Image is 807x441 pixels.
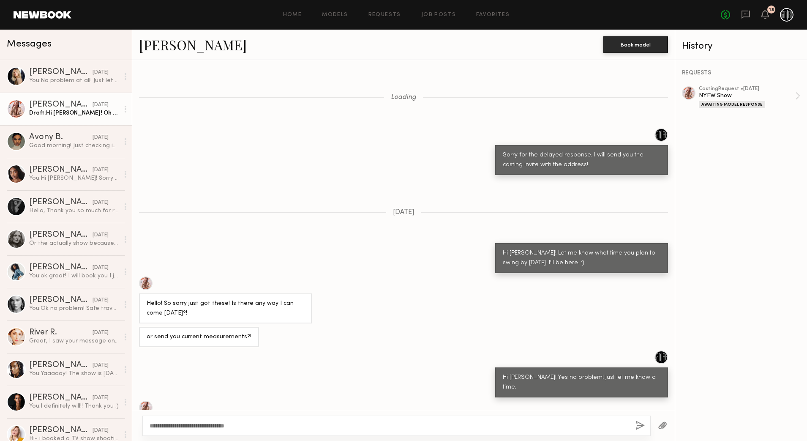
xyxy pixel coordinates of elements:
[503,249,660,268] div: Hi [PERSON_NAME]! Let me know what time you plan to swing by [DATE]. I'll be here. :)
[93,427,109,435] div: [DATE]
[29,231,93,239] div: [PERSON_NAME]
[29,133,93,142] div: Avony B.
[682,41,800,51] div: History
[29,426,93,435] div: [PERSON_NAME]
[93,134,109,142] div: [DATE]
[93,296,109,304] div: [DATE]
[29,166,93,174] div: [PERSON_NAME]
[391,94,416,101] span: Loading
[699,92,795,100] div: NYFW Show
[29,394,93,402] div: [PERSON_NAME]
[147,332,251,342] div: or send you current measurements?!
[29,263,93,272] div: [PERSON_NAME]
[476,12,510,18] a: Favorites
[93,101,109,109] div: [DATE]
[7,39,52,49] span: Messages
[29,101,93,109] div: [PERSON_NAME]
[29,272,119,280] div: You: ok great! I will book you I just can't send address or phone number in the messages. Can't w...
[29,207,119,215] div: Hello, Thank you so much for reaching out. I’m truly honored to be considered! Unfortunately, I’v...
[93,231,109,239] div: [DATE]
[93,166,109,174] div: [DATE]
[699,101,765,108] div: Awaiting Model Response
[29,68,93,77] div: [PERSON_NAME]
[29,77,119,85] div: You: No problem at all! Just let me know what time you an swing by [DATE]?
[29,296,93,304] div: [PERSON_NAME]
[503,373,660,392] div: Hi [PERSON_NAME]! Yes no problem! Just let me know a time.
[421,12,456,18] a: Job Posts
[603,36,668,53] button: Book model
[29,304,119,312] div: You: Ok no problem! Safe travels!
[147,299,304,318] div: Hello! So sorry just got these! Is there any way I can come [DATE]?!
[699,86,800,108] a: castingRequest •[DATE]NYFW ShowAwaiting Model Response
[393,209,414,216] span: [DATE]
[93,264,109,272] div: [DATE]
[139,36,247,54] a: [PERSON_NAME]
[682,70,800,76] div: REQUESTS
[93,68,109,77] div: [DATE]
[29,239,119,247] div: Or the actually show because I wouldn’t be able to get there until 4
[29,329,93,337] div: River R.
[29,174,119,182] div: You: Hi [PERSON_NAME]! Sorry for the late reply can you stop by [DATE]?
[29,198,93,207] div: [PERSON_NAME]
[283,12,302,18] a: Home
[322,12,348,18] a: Models
[29,361,93,370] div: [PERSON_NAME]
[603,41,668,48] a: Book model
[29,370,119,378] div: You: Yaaaaay! The show is [DATE] 4pm. Its a really short show. Are you free that day?
[29,142,119,150] div: Good morning! Just checking in since I have a few options for those days as well, I wanted to con...
[93,394,109,402] div: [DATE]
[93,199,109,207] div: [DATE]
[699,86,795,92] div: casting Request • [DATE]
[769,8,774,12] div: 18
[29,402,119,410] div: You: I definitely will!! Thank you :)
[368,12,401,18] a: Requests
[29,109,119,117] div: Draft: Hi [PERSON_NAME]! Oh not
[93,329,109,337] div: [DATE]
[93,362,109,370] div: [DATE]
[29,337,119,345] div: Great, I saw your message on Instagram too. See you [DATE]!
[503,151,660,170] div: Sorry for the delayed response. I will send you the casting invite with the address!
